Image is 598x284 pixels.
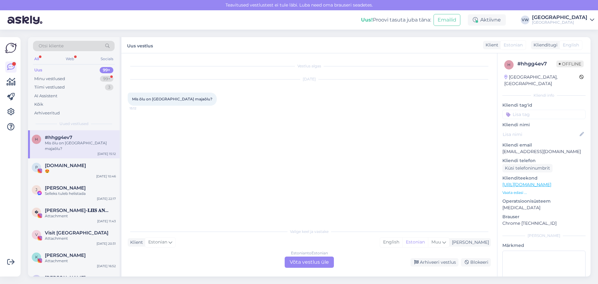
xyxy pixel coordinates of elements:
[502,157,586,164] p: Kliendi telefon
[45,185,86,191] span: Jaanika Aasav
[97,196,116,201] div: [DATE] 22:17
[532,20,587,25] div: [GEOGRAPHIC_DATA]
[502,214,586,220] p: Brauser
[563,42,579,48] span: English
[502,190,586,195] p: Vaata edasi ...
[361,17,373,23] b: Uus!
[411,258,458,267] div: Arhiveeri vestlus
[97,152,116,156] div: [DATE] 15:12
[35,232,38,237] span: V
[45,258,116,264] div: Attachment
[45,208,110,213] span: 𝐀𝐍𝐍𝐀-𝐋𝐈𝐈𝐒 𝐀𝐍𝐍𝐔𝐒
[34,84,65,90] div: Tiimi vestlused
[45,253,86,258] span: Katri Kägo
[59,121,88,127] span: Uued vestlused
[502,220,586,227] p: Chrome [TECHNICAL_ID]
[502,175,586,181] p: Klienditeekond
[483,42,498,48] div: Klient
[99,55,115,63] div: Socials
[532,15,594,25] a: [GEOGRAPHIC_DATA][GEOGRAPHIC_DATA]
[504,74,579,87] div: [GEOGRAPHIC_DATA], [GEOGRAPHIC_DATA]
[503,131,578,138] input: Lisa nimi
[431,239,441,245] span: Muu
[36,187,37,192] span: J
[502,122,586,128] p: Kliendi nimi
[461,258,491,267] div: Blokeeri
[45,135,72,140] span: #hhgg4ev7
[285,257,334,268] div: Võta vestlus üle
[45,168,116,174] div: 😍
[532,15,587,20] div: [GEOGRAPHIC_DATA]
[517,60,556,68] div: # hhgg4ev7
[34,76,65,82] div: Minu vestlused
[97,241,116,246] div: [DATE] 20:31
[45,275,86,281] span: Raili Roosmaa
[502,142,586,148] p: Kliendi email
[502,205,586,211] p: [MEDICAL_DATA]
[449,239,489,246] div: [PERSON_NAME]
[64,55,75,63] div: Web
[434,14,460,26] button: Emailid
[35,137,38,142] span: h
[34,110,60,116] div: Arhiveeritud
[127,41,153,49] label: Uus vestlus
[128,63,491,69] div: Vestlus algas
[100,67,113,73] div: 99+
[39,43,64,49] span: Otsi kliente
[105,84,113,90] div: 3
[502,198,586,205] p: Operatsioonisüsteem
[130,106,153,111] span: 15:12
[504,42,523,48] span: Estonian
[34,93,57,99] div: AI Assistent
[34,67,42,73] div: Uus
[148,239,167,246] span: Estonian
[502,164,553,172] div: Küsi telefoninumbrit
[128,76,491,82] div: [DATE]
[361,16,431,24] div: Proovi tasuta juba täna:
[33,55,40,63] div: All
[5,42,17,54] img: Askly Logo
[45,230,108,236] span: Visit Pärnu
[502,93,586,98] div: Kliendi info
[502,102,586,108] p: Kliendi tag'id
[521,16,529,24] div: VW
[35,165,38,170] span: P
[35,255,38,259] span: K
[507,62,510,67] span: h
[128,239,143,246] div: Klient
[45,213,116,219] div: Attachment
[100,76,113,82] div: 99+
[97,264,116,268] div: [DATE] 16:52
[502,242,586,249] p: Märkmed
[128,229,491,234] div: Valige keel ja vastake
[556,60,584,67] span: Offline
[45,191,116,196] div: Selleks tuleb helistada
[291,250,328,256] div: Estonian to Estonian
[531,42,558,48] div: Klienditugi
[502,182,551,187] a: [URL][DOMAIN_NAME]
[402,238,428,247] div: Estonian
[502,110,586,119] input: Lisa tag
[45,140,116,152] div: Mis õlu on [GEOGRAPHIC_DATA] majaõlu?
[45,163,86,168] span: Päevapraad.ee
[97,219,116,224] div: [DATE] 11:43
[468,14,506,26] div: Aktiivne
[34,101,43,108] div: Kõik
[45,236,116,241] div: Attachment
[502,148,586,155] p: [EMAIL_ADDRESS][DOMAIN_NAME]
[35,210,38,214] span: �
[380,238,402,247] div: English
[96,174,116,179] div: [DATE] 10:46
[132,97,212,101] span: Mis õlu on [GEOGRAPHIC_DATA] majaõlu?
[502,233,586,238] div: [PERSON_NAME]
